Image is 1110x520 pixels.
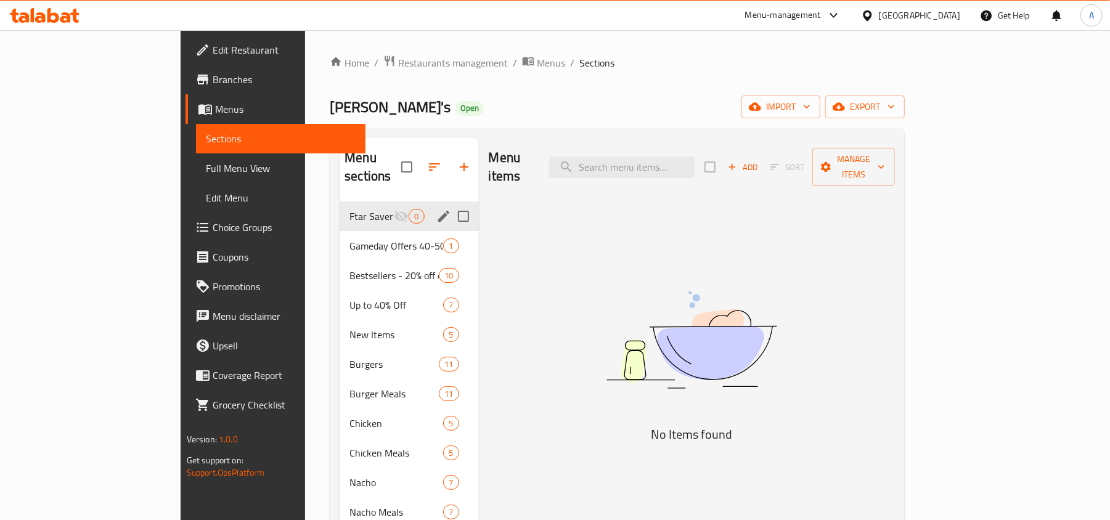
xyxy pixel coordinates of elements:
[549,156,695,178] input: search
[443,416,459,431] div: items
[330,55,905,71] nav: breadcrumb
[349,505,443,519] div: Nacho Meals
[762,158,812,177] span: Select section first
[443,238,459,253] div: items
[537,55,565,70] span: Menus
[206,131,356,146] span: Sections
[349,298,443,312] span: Up to 40% Off
[409,209,424,224] div: items
[186,94,366,124] a: Menus
[219,431,238,447] span: 1.0.0
[374,55,378,70] li: /
[349,445,443,460] span: Chicken Meals
[409,211,423,222] span: 0
[330,93,451,121] span: [PERSON_NAME]'s
[537,258,846,421] img: dish.svg
[340,468,478,497] div: Nacho7
[213,279,356,294] span: Promotions
[435,207,453,225] button: edit
[394,154,420,180] span: Select all sections
[723,158,762,177] button: Add
[489,148,535,185] h2: Menu items
[349,475,443,490] span: Nacho
[444,447,458,459] span: 5
[187,465,265,481] a: Support.OpsPlatform
[340,438,478,468] div: Chicken Meals5
[455,101,484,116] div: Open
[443,327,459,342] div: items
[186,390,366,420] a: Grocery Checklist
[213,397,356,412] span: Grocery Checklist
[835,99,895,115] span: export
[186,65,366,94] a: Branches
[439,386,459,401] div: items
[537,425,846,444] h5: No Items found
[340,320,478,349] div: New Items5
[186,242,366,272] a: Coupons
[723,158,762,177] span: Add item
[349,268,439,283] span: Bestsellers - 20% off on selected items
[822,152,885,182] span: Manage items
[812,148,895,186] button: Manage items
[213,43,356,57] span: Edit Restaurant
[449,152,479,182] button: Add section
[186,272,366,301] a: Promotions
[439,270,458,282] span: 10
[196,124,366,153] a: Sections
[513,55,517,70] li: /
[186,213,366,242] a: Choice Groups
[213,72,356,87] span: Branches
[187,452,243,468] span: Get support on:
[741,95,820,118] button: import
[349,357,439,372] span: Burgers
[213,309,356,323] span: Menu disclaimer
[186,301,366,331] a: Menu disclaimer
[444,329,458,341] span: 5
[398,55,508,70] span: Restaurants management
[213,368,356,383] span: Coverage Report
[444,240,458,252] span: 1
[340,408,478,438] div: Chicken5
[439,357,459,372] div: items
[751,99,810,115] span: import
[340,231,478,261] div: Gameday Offers 40-50% Off1
[726,160,759,174] span: Add
[340,261,478,290] div: Bestsellers - 20% off on selected items10
[349,238,443,253] span: Gameday Offers 40-50% Off
[213,250,356,264] span: Coupons
[383,55,508,71] a: Restaurants management
[349,209,394,224] span: Ftar Saver
[349,416,443,431] span: Chicken
[394,209,409,224] svg: Inactive section
[1089,9,1094,22] span: A
[186,35,366,65] a: Edit Restaurant
[186,360,366,390] a: Coverage Report
[444,299,458,311] span: 7
[444,418,458,429] span: 5
[349,327,443,342] span: New Items
[215,102,356,116] span: Menus
[213,220,356,235] span: Choice Groups
[439,388,458,400] span: 11
[444,477,458,489] span: 7
[455,103,484,113] span: Open
[196,183,366,213] a: Edit Menu
[443,505,459,519] div: items
[745,8,821,23] div: Menu-management
[439,359,458,370] span: 11
[522,55,565,71] a: Menus
[349,386,439,401] span: Burger Meals
[879,9,960,22] div: [GEOGRAPHIC_DATA]
[340,349,478,379] div: Burgers11
[340,379,478,408] div: Burger Meals11
[420,152,449,182] span: Sort sections
[579,55,614,70] span: Sections
[186,331,366,360] a: Upsell
[443,445,459,460] div: items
